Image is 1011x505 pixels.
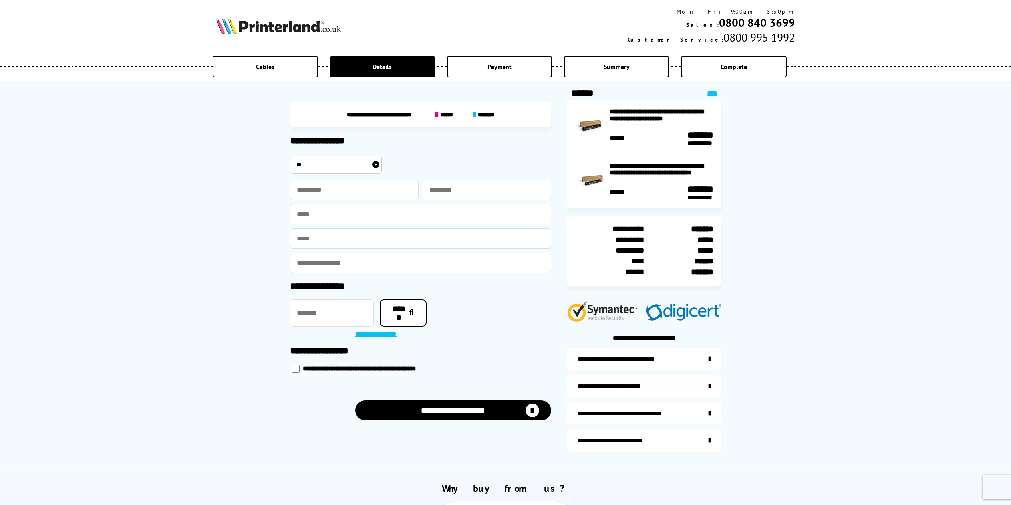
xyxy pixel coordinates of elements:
div: Mon - Fri 9:00am - 5:30pm [628,8,795,15]
span: Details [373,63,392,71]
a: items-arrive [567,375,721,397]
span: Summary [604,63,630,71]
a: additional-cables [567,402,721,424]
img: Printerland Logo [216,17,341,34]
span: Complete [721,63,747,71]
a: secure-website [567,429,721,452]
a: 0800 840 3699 [719,15,795,30]
h2: Why buy from us? [216,482,794,495]
span: Customer Service: [628,36,723,43]
a: additional-ink [567,348,721,370]
span: Payment [487,63,512,71]
span: Sales: [686,21,719,28]
span: Cables [256,63,274,71]
span: 0800 995 1992 [723,30,795,45]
